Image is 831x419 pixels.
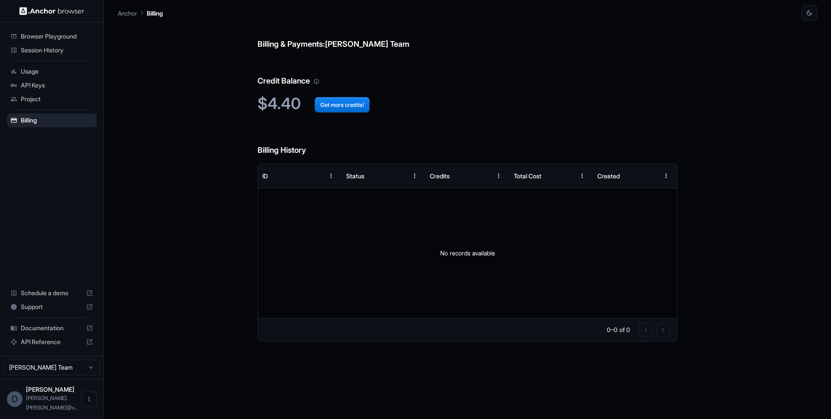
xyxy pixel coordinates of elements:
button: Menu [491,168,506,184]
div: Session History [7,43,97,57]
span: Project [21,95,93,103]
button: Sort [643,168,658,184]
button: Menu [574,168,590,184]
span: Billing [21,116,93,125]
span: Schedule a demo [21,289,83,297]
h6: Credit Balance [258,58,677,87]
div: API Reference [7,335,97,349]
button: Get more credits! [315,97,370,113]
h6: Billing History [258,127,677,157]
span: Support [21,303,83,311]
div: Browser Playground [7,29,97,43]
button: Menu [323,168,339,184]
svg: Your credit balance will be consumed as you use the API. Visit the usage page to view a breakdown... [313,78,319,84]
div: Billing [7,113,97,127]
img: Anchor Logo [19,7,84,15]
span: API Keys [21,81,93,90]
div: Total Cost [514,172,541,180]
p: Billing [147,9,163,18]
button: Sort [475,168,491,184]
span: Usage [21,67,93,76]
span: dhruv.suthar@velotio.com [26,395,78,411]
div: Support [7,300,97,314]
div: Created [597,172,620,180]
div: No records available [258,188,677,318]
div: ID [262,172,268,180]
h2: $4.40 [258,94,677,113]
button: Sort [559,168,574,184]
button: Sort [308,168,323,184]
button: Sort [391,168,407,184]
span: Documentation [21,324,83,332]
span: Browser Playground [21,32,93,41]
div: API Keys [7,78,97,92]
div: Schedule a demo [7,286,97,300]
button: Menu [658,168,674,184]
span: API Reference [21,338,83,346]
button: Open menu [81,391,97,407]
span: Dhruv Suthar [26,386,74,393]
div: Usage [7,64,97,78]
div: Credits [430,172,450,180]
p: Anchor [118,9,137,18]
p: 0–0 of 0 [607,326,630,334]
div: Project [7,92,97,106]
span: Session History [21,46,93,55]
div: Documentation [7,321,97,335]
button: Menu [407,168,422,184]
div: D [7,391,23,407]
nav: breadcrumb [118,8,163,18]
h6: Billing & Payments: [PERSON_NAME] Team [258,21,677,51]
div: Status [346,172,364,180]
